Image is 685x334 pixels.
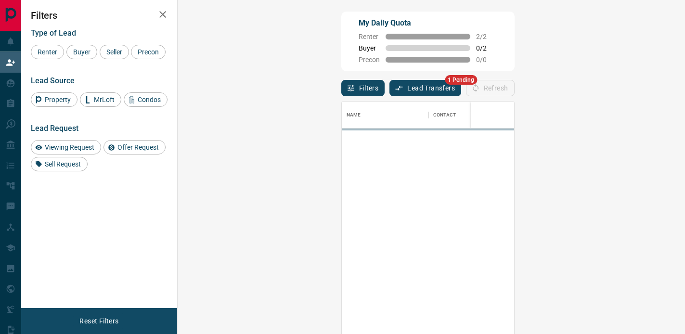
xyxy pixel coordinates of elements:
[31,10,168,21] h2: Filters
[341,80,385,96] button: Filters
[134,96,164,103] span: Condos
[103,140,166,154] div: Offer Request
[476,33,497,40] span: 2 / 2
[41,160,84,168] span: Sell Request
[41,143,98,151] span: Viewing Request
[31,76,75,85] span: Lead Source
[114,143,162,151] span: Offer Request
[342,102,428,128] div: Name
[66,45,97,59] div: Buyer
[359,44,380,52] span: Buyer
[90,96,118,103] span: MrLoft
[433,102,456,128] div: Contact
[31,92,78,107] div: Property
[476,44,497,52] span: 0 / 2
[359,56,380,64] span: Precon
[131,45,166,59] div: Precon
[73,313,125,329] button: Reset Filters
[359,33,380,40] span: Renter
[31,45,64,59] div: Renter
[134,48,162,56] span: Precon
[100,45,129,59] div: Seller
[31,124,78,133] span: Lead Request
[476,56,497,64] span: 0 / 0
[428,102,505,128] div: Contact
[103,48,126,56] span: Seller
[445,75,477,85] span: 1 Pending
[124,92,168,107] div: Condos
[389,80,461,96] button: Lead Transfers
[31,140,101,154] div: Viewing Request
[34,48,61,56] span: Renter
[31,28,76,38] span: Type of Lead
[359,17,497,29] p: My Daily Quota
[41,96,74,103] span: Property
[31,157,88,171] div: Sell Request
[80,92,121,107] div: MrLoft
[347,102,361,128] div: Name
[70,48,94,56] span: Buyer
